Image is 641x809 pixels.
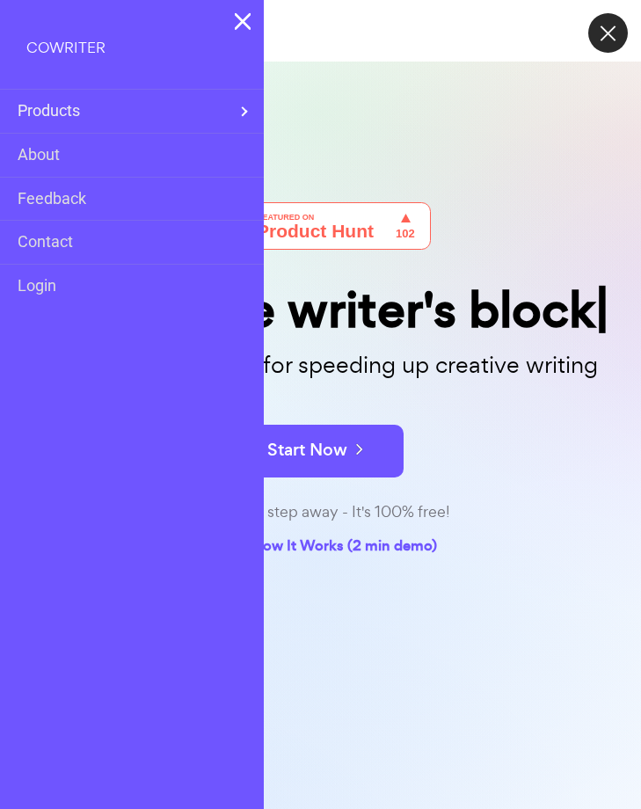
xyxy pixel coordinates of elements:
[18,186,86,212] a: Feedback
[204,534,437,561] a: 🎬 See How It Works (2 min demo)
[211,202,431,250] img: Cowriter - Your AI buddy for speeding up creative writing | Product Hunt
[18,142,60,168] a: About
[228,425,404,477] button: Start Now
[18,98,233,124] span: Products
[26,40,106,55] h6: COWRITER
[18,273,56,299] a: Login
[235,12,251,30] img: icon
[26,40,106,62] a: COWRITER
[18,230,73,255] a: Contact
